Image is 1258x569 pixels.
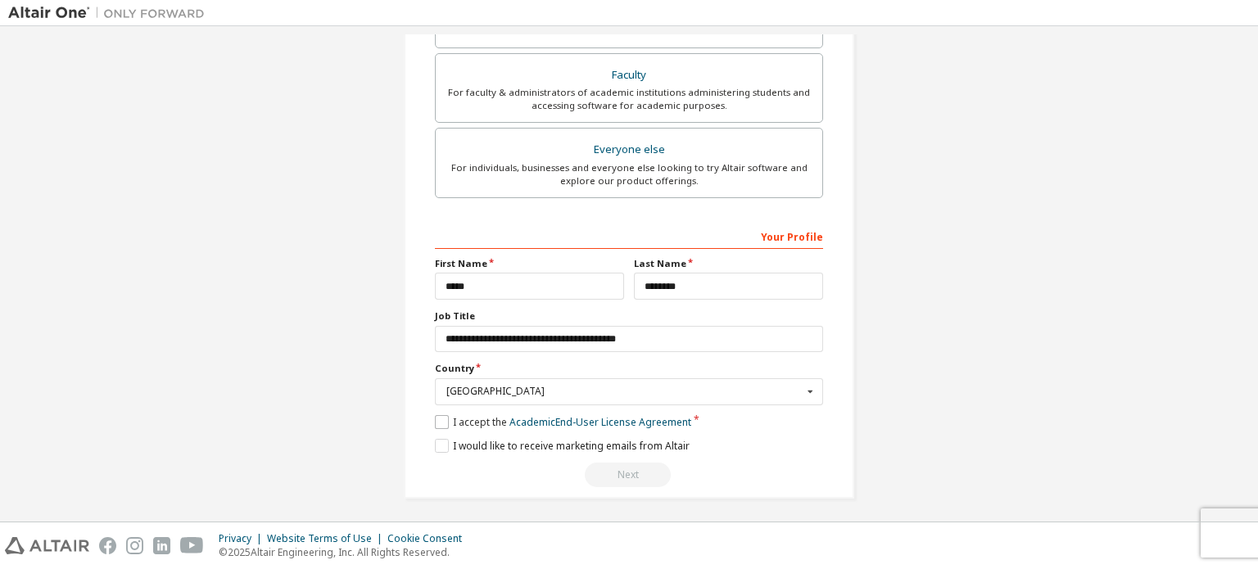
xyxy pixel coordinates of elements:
label: I accept the [435,415,691,429]
a: Academic End-User License Agreement [509,415,691,429]
label: Last Name [634,257,823,270]
label: Job Title [435,309,823,323]
div: Everyone else [446,138,812,161]
div: Your Profile [435,223,823,249]
div: [GEOGRAPHIC_DATA] [446,386,803,396]
div: Cookie Consent [387,532,472,545]
div: For faculty & administrators of academic institutions administering students and accessing softwa... [446,86,812,112]
label: First Name [435,257,624,270]
div: Privacy [219,532,267,545]
img: altair_logo.svg [5,537,89,554]
label: Country [435,362,823,375]
img: youtube.svg [180,537,204,554]
div: Read and acccept EULA to continue [435,463,823,487]
p: © 2025 Altair Engineering, Inc. All Rights Reserved. [219,545,472,559]
div: Faculty [446,64,812,87]
img: linkedin.svg [153,537,170,554]
img: facebook.svg [99,537,116,554]
img: Altair One [8,5,213,21]
img: instagram.svg [126,537,143,554]
label: I would like to receive marketing emails from Altair [435,439,690,453]
div: For individuals, businesses and everyone else looking to try Altair software and explore our prod... [446,161,812,187]
div: Website Terms of Use [267,532,387,545]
